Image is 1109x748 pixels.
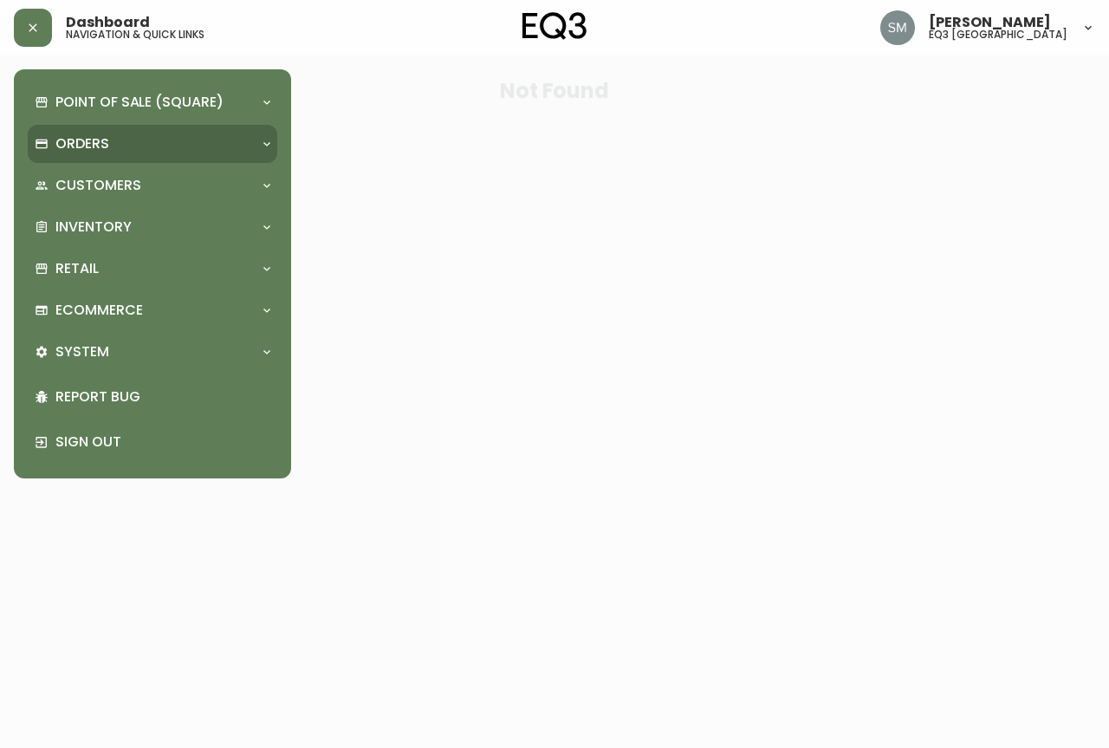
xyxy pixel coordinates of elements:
p: Ecommerce [55,301,143,320]
div: Retail [28,250,277,288]
img: 7f81727b932dc0839a87bd35cb6414d8 [880,10,915,45]
h5: eq3 [GEOGRAPHIC_DATA] [929,29,1067,40]
div: Point of Sale (Square) [28,83,277,121]
div: Customers [28,166,277,205]
div: System [28,333,277,371]
div: Orders [28,125,277,163]
div: Sign Out [28,420,277,465]
p: Orders [55,134,109,153]
span: [PERSON_NAME] [929,16,1051,29]
div: Report Bug [28,374,277,420]
p: Report Bug [55,387,270,407]
p: System [55,342,109,361]
div: Ecommerce [28,291,277,329]
span: Dashboard [66,16,150,29]
p: Retail [55,259,99,278]
h5: navigation & quick links [66,29,204,40]
p: Inventory [55,218,132,237]
p: Customers [55,176,141,195]
p: Point of Sale (Square) [55,93,224,112]
p: Sign Out [55,433,270,452]
img: logo [522,12,587,40]
div: Inventory [28,208,277,246]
